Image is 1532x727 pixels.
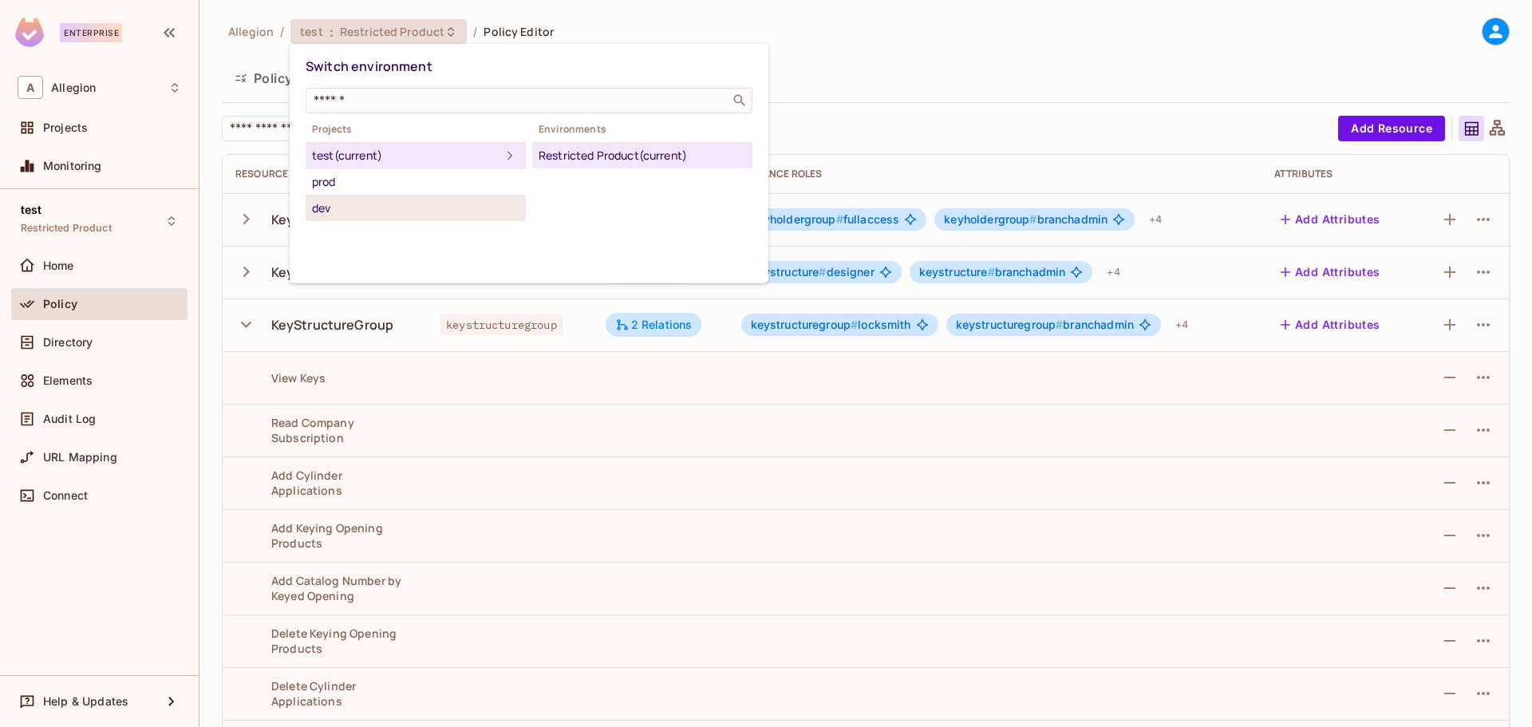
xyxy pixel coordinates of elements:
span: Switch environment [306,57,432,75]
div: test (current) [312,146,500,165]
span: Environments [532,123,752,136]
div: prod [312,172,519,192]
div: Restricted Product (current) [539,146,746,165]
span: Projects [306,123,526,136]
div: dev [312,199,519,218]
